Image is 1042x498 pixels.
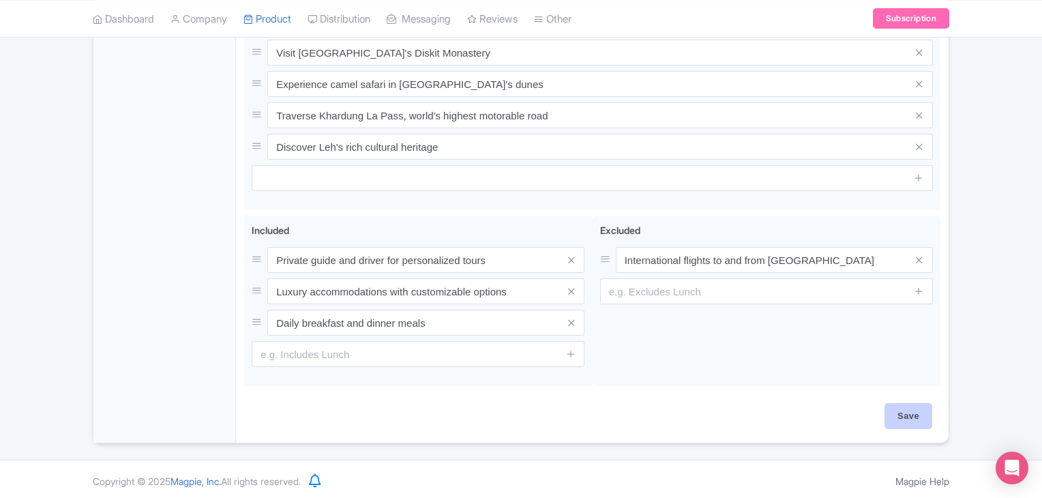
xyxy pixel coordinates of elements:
[252,341,584,367] input: e.g. Includes Lunch
[600,278,933,304] input: e.g. Excludes Lunch
[170,475,221,487] span: Magpie, Inc.
[85,474,309,488] div: Copyright © 2025 All rights reserved.
[895,475,949,487] a: Magpie Help
[884,403,932,429] input: Save
[996,452,1028,484] div: Open Intercom Messenger
[873,8,949,29] a: Subscription
[600,224,640,236] span: Excluded
[252,224,289,236] span: Included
